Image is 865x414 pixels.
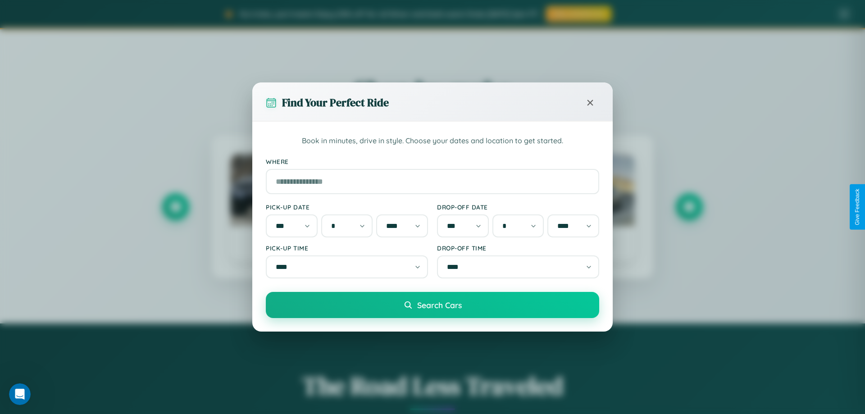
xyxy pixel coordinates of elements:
label: Pick-up Date [266,203,428,211]
span: Search Cars [417,300,462,310]
label: Drop-off Time [437,244,599,252]
p: Book in minutes, drive in style. Choose your dates and location to get started. [266,135,599,147]
h3: Find Your Perfect Ride [282,95,389,110]
label: Drop-off Date [437,203,599,211]
label: Where [266,158,599,165]
label: Pick-up Time [266,244,428,252]
button: Search Cars [266,292,599,318]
